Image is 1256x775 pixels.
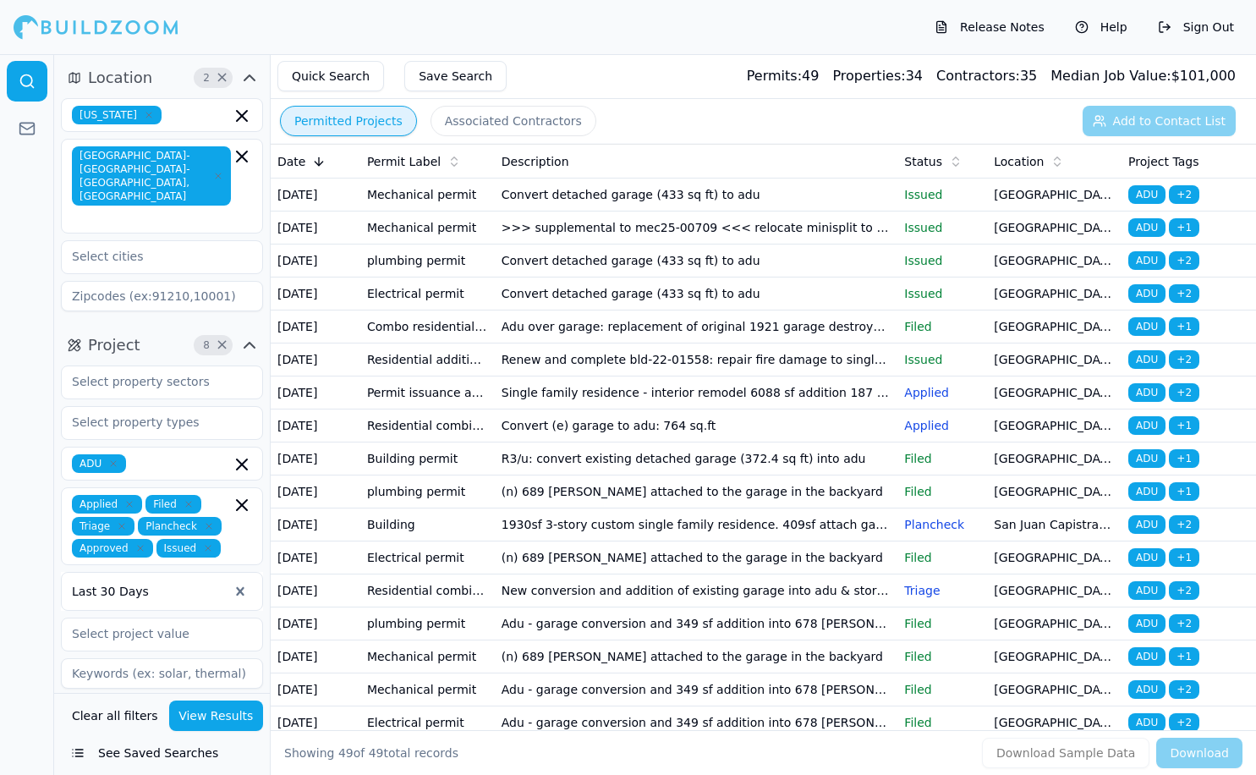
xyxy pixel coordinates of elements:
td: [DATE] [271,508,360,541]
td: plumbing permit [360,607,495,640]
span: ADU [1128,218,1166,237]
td: [GEOGRAPHIC_DATA], [GEOGRAPHIC_DATA] [987,475,1122,508]
p: Issued [904,186,980,203]
p: Filed [904,318,980,335]
span: ADU [1128,548,1166,567]
span: [US_STATE] [72,106,162,124]
span: ADU [72,454,126,473]
p: Filed [904,714,980,731]
span: Applied [72,495,142,514]
span: Properties: [832,68,905,84]
td: Residential combination [360,409,495,442]
button: Project8Clear Project filters [61,332,263,359]
td: (n) 689 [PERSON_NAME] attached to the garage in the backyard [495,475,898,508]
span: Permit Label [367,153,441,170]
p: Filed [904,483,980,500]
span: ADU [1128,581,1166,600]
span: Status [904,153,942,170]
span: ADU [1128,449,1166,468]
span: + 2 [1169,581,1199,600]
span: ADU [1128,383,1166,402]
td: Adu over garage: replacement of original 1921 garage destroyed in residential fire [DATE] and ent... [495,311,898,344]
td: [GEOGRAPHIC_DATA], [GEOGRAPHIC_DATA] [987,706,1122,739]
td: plumbing permit [360,475,495,508]
td: (n) 689 [PERSON_NAME] attached to the garage in the backyard [495,541,898,574]
td: [DATE] [271,377,360,409]
td: [DATE] [271,179,360,212]
td: [GEOGRAPHIC_DATA], [GEOGRAPHIC_DATA] [987,278,1122,311]
span: + 2 [1169,284,1199,303]
span: ADU [1128,350,1166,369]
span: Contractors: [936,68,1020,84]
span: ADU [1128,185,1166,204]
td: [DATE] [271,574,360,607]
td: Electrical permit [360,541,495,574]
input: Select cities [62,241,241,272]
span: Approved [72,539,153,558]
td: [GEOGRAPHIC_DATA], [GEOGRAPHIC_DATA] [987,442,1122,475]
td: Adu - garage conversion and 349 sf addition into 678 [PERSON_NAME] [495,706,898,739]
td: [DATE] [271,278,360,311]
td: [DATE] [271,475,360,508]
td: [GEOGRAPHIC_DATA], [GEOGRAPHIC_DATA] [987,607,1122,640]
td: Residential combination [360,574,495,607]
input: Select property sectors [62,366,241,397]
span: Clear Location filters [216,74,228,82]
button: Permitted Projects [280,106,417,136]
div: Showing of total records [284,745,458,761]
span: + 1 [1169,647,1199,666]
span: + 2 [1169,185,1199,204]
td: 1930sf 3-story custom single family residence. 409sf attach garage. 858sf attach adu [495,508,898,541]
span: ADU [1128,647,1166,666]
td: [GEOGRAPHIC_DATA], [GEOGRAPHIC_DATA] [987,377,1122,409]
p: Applied [904,384,980,401]
span: Clear Project filters [216,341,228,349]
button: Quick Search [277,61,384,91]
td: [DATE] [271,212,360,245]
p: Issued [904,351,980,368]
td: [DATE] [271,311,360,344]
td: [DATE] [271,344,360,377]
td: [DATE] [271,245,360,278]
td: Electrical permit [360,278,495,311]
td: [GEOGRAPHIC_DATA], [GEOGRAPHIC_DATA] [987,179,1122,212]
td: [DATE] [271,409,360,442]
span: Median Job Value: [1050,68,1171,84]
button: Clear all filters [68,701,162,731]
span: ADU [1128,680,1166,699]
td: Mechanical permit [360,212,495,245]
p: Filed [904,648,980,665]
span: Filed [145,495,201,514]
input: Keywords (ex: solar, thermal) [61,658,263,689]
span: + 2 [1169,383,1199,402]
p: Filed [904,450,980,467]
td: Mechanical permit [360,179,495,212]
span: Project Tags [1128,153,1198,170]
span: Plancheck [138,517,222,536]
td: [DATE] [271,673,360,706]
button: Location2Clear Location filters [61,64,263,91]
span: Location [994,153,1044,170]
td: Convert detached garage (433 sq ft) to adu [495,179,898,212]
span: Date [277,153,305,170]
td: [GEOGRAPHIC_DATA], [GEOGRAPHIC_DATA] [987,673,1122,706]
td: Convert (e) garage to adu: 764 sq.ft [495,409,898,442]
td: [DATE] [271,541,360,574]
td: Renew and complete bld-22-01558: repair fire damage to single family dwelling. 1 461 sf addition ... [495,344,898,377]
span: ADU [1128,515,1166,534]
span: ADU [1128,251,1166,270]
p: Issued [904,219,980,236]
span: Permits: [747,68,802,84]
td: [GEOGRAPHIC_DATA], [GEOGRAPHIC_DATA] [987,212,1122,245]
span: + 2 [1169,614,1199,633]
span: 49 [338,746,354,760]
p: Filed [904,549,980,566]
span: + 1 [1169,482,1199,501]
p: Issued [904,252,980,269]
span: + 2 [1169,350,1199,369]
td: Single family residence - interior remodel 6088 sf addition 187 sf convert portion of garage into... [495,377,898,409]
td: Mechanical permit [360,673,495,706]
p: Plancheck [904,516,980,533]
td: [GEOGRAPHIC_DATA], [GEOGRAPHIC_DATA] [987,245,1122,278]
td: Adu - garage conversion and 349 sf addition into 678 [PERSON_NAME] [495,673,898,706]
